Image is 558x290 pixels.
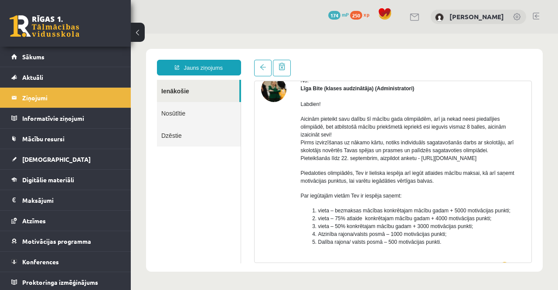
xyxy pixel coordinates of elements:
p: Aicinām pieteikt savu dalību šī mācību gada olimpiādēm, arī ja nekad neesi piedalījies olimpiādē,... [170,82,395,129]
a: Konferences [11,252,120,272]
a: Jauns ziņojums [26,26,110,42]
a: Digitālie materiāli [11,170,120,190]
span: 174 [328,11,340,20]
span: Motivācijas programma [22,237,91,245]
span: Aktuāli [22,73,43,81]
a: Motivācijas programma [11,231,120,251]
span: Digitālie materiāli [22,176,74,184]
span: Sākums [22,53,44,61]
li: vieta – 50% konkrētajam mācību gadam + 3000 motivācijas punkti; [187,189,395,197]
p: Balvas summējas (balvas tiek piešķirtas gan par rajona posmu, gan arī valsts posmu)! 😊 [170,227,395,235]
a: [DEMOGRAPHIC_DATA] [11,149,120,169]
li: vieta – bezmaksas mācības konkrētajam mācību gadam + 5000 motivācijas punkti; [187,173,395,181]
strong: Līga Bite (klases audzinātāja) (Administratori) [170,52,284,58]
a: Aktuāli [11,67,120,87]
img: Līga Bite (klases audzinātāja) [130,43,156,68]
li: Atzinība rajona/valsts posmā – 1000 motivācijas punkti; [187,197,395,205]
li: Dalība rajona/ valsts posmā – 500 motivācijas punkti. [187,205,395,212]
a: [PERSON_NAME] [449,12,504,21]
a: Nosūtītie [26,68,110,91]
a: Ziņojumi [11,88,120,108]
span: Atzīmes [22,217,46,225]
a: Sākums [11,47,120,67]
p: Piedaloties olimpiādēs, Tev ir lieliska iespēja arī iegūt atlaides mācību maksai, kā arī saņemt m... [170,136,395,151]
legend: Informatīvie ziņojumi [22,108,120,128]
a: Mācību resursi [11,129,120,149]
legend: Maksājumi [22,190,120,210]
a: Atzīmes [11,211,120,231]
a: 174 mP [328,11,349,18]
a: Dzēstie [26,91,110,113]
span: mP [342,11,349,18]
a: 250 xp [350,11,374,18]
img: Elīna Freimane [435,13,444,22]
p: Par iegūtajām vietām Tev ir iespēja saņemt: [170,158,395,166]
li: vieta – 75% atlaide konkrētajam mācību gadam + 4000 motivācijas punkti; [187,181,395,189]
a: Maksājumi [11,190,120,210]
a: Informatīvie ziņojumi [11,108,120,128]
a: Rīgas 1. Tālmācības vidusskola [10,15,79,37]
span: Proktoringa izmēģinājums [22,278,98,286]
span: xp [364,11,369,18]
span: [DEMOGRAPHIC_DATA] [22,155,91,163]
a: Ienākošie [26,46,109,68]
span: Mācību resursi [22,135,65,143]
p: Labdien! [170,67,395,75]
legend: Ziņojumi [22,88,120,108]
span: Konferences [22,258,59,266]
span: 250 [350,11,362,20]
